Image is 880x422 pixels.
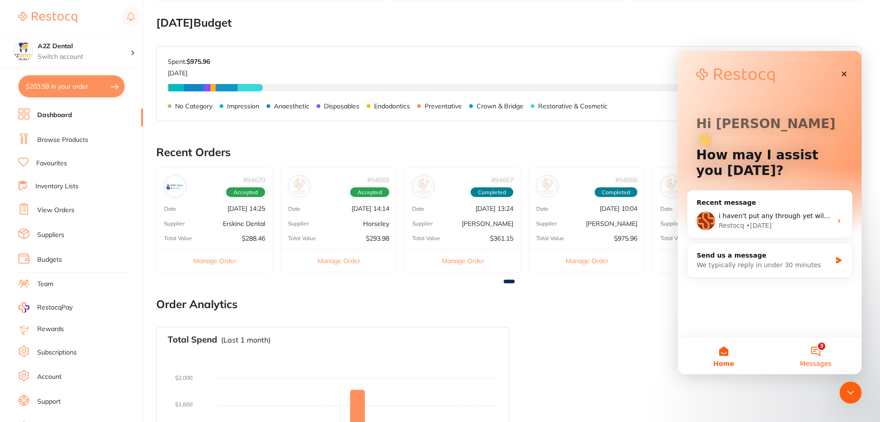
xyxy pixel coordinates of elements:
p: [DATE] [168,66,210,77]
p: Disposables [324,102,359,110]
button: $203.59 in your order [18,75,125,97]
p: Total Value [660,235,688,242]
a: View Orders [37,206,74,215]
img: Adam Dental [539,178,556,195]
h2: [DATE] Budget [156,17,862,29]
p: Restorative & Cosmetic [538,102,607,110]
p: Total Value [288,235,316,242]
p: Supplier [660,220,681,227]
a: Budgets [37,255,62,264]
a: RestocqPay [18,302,73,313]
p: Supplier [288,220,309,227]
a: Team [37,280,53,289]
p: Supplier [164,220,185,227]
a: Rewards [37,325,64,334]
img: Henry Schein Halas [414,178,432,195]
p: Date [288,206,301,212]
p: [PERSON_NAME] [586,220,637,227]
p: [DATE] 14:25 [227,205,265,212]
button: Manage Order [405,249,521,272]
button: Manage Order [281,249,397,272]
p: # 94667 [491,176,513,184]
button: Manage Order [653,249,769,272]
p: Total Value [536,235,564,242]
p: $293.98 [366,235,389,242]
img: Horseley [290,178,308,195]
p: Horseley [363,220,389,227]
a: Inventory Lists [35,182,79,191]
p: Endodontics [374,102,410,110]
span: Accepted [226,187,265,197]
p: # 94669 [367,176,389,184]
a: Account [37,372,62,382]
a: Suppliers [37,231,64,240]
span: Completed [471,187,513,197]
p: # 94670 [243,176,265,184]
p: # 94666 [615,176,637,184]
p: (Last 1 month) [221,336,271,344]
p: Anaesthetic [274,102,309,110]
h2: Recent Orders [156,146,862,159]
p: Date [660,206,673,212]
h3: Total Spend [168,335,217,345]
p: Impression [227,102,259,110]
p: Total Value [412,235,440,242]
p: [DATE] 13:24 [476,205,513,212]
a: Browse Products [37,135,88,145]
p: Crown & Bridge [477,102,523,110]
button: Manage Order [529,249,645,272]
h2: Order Analytics [156,298,862,311]
a: Dashboard [37,111,72,120]
img: Restocq Logo [18,12,77,23]
p: Date [164,206,176,212]
p: Erskine Dental [223,220,265,227]
p: Supplier [536,220,557,227]
p: Date [536,206,549,212]
p: Total Value [164,235,192,242]
p: [DATE] 10:04 [600,205,637,212]
p: [DATE] 14:14 [352,205,389,212]
span: Accepted [350,187,389,197]
p: $975.96 [614,235,637,242]
span: RestocqPay [37,303,73,312]
p: $361.15 [490,235,513,242]
p: Spent: [168,58,210,65]
iframe: Intercom live chat [840,382,862,404]
p: [PERSON_NAME] [462,220,513,227]
strong: $975.96 [187,57,210,66]
h4: A2Z Dental [38,42,131,51]
img: Erskine Dental [166,178,184,195]
p: Date [412,206,425,212]
a: Favourites [36,159,67,168]
p: No Category [175,102,212,110]
p: Supplier [412,220,433,227]
img: A2Z Dental [14,42,33,61]
button: Manage Order [157,249,273,272]
p: $288.46 [242,235,265,242]
a: Restocq Logo [18,7,77,28]
iframe: Intercom live chat [678,51,862,374]
span: Completed [595,187,637,197]
a: Support [37,397,61,406]
img: RestocqPay [18,302,29,313]
img: Adam Dental [663,178,680,195]
p: Switch account [38,52,131,62]
a: Subscriptions [37,348,77,357]
p: Preventative [425,102,462,110]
